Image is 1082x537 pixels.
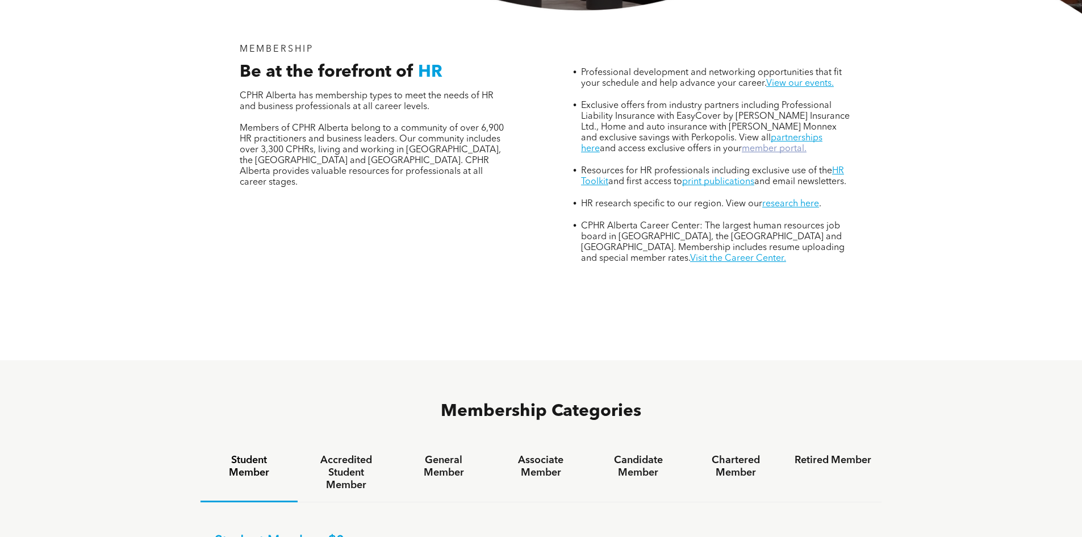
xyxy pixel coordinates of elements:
span: HR [418,64,442,81]
span: Members of CPHR Alberta belong to a community of over 6,900 HR practitioners and business leaders... [240,124,504,187]
h4: Student Member [211,454,287,479]
span: Exclusive offers from industry partners including Professional Liability Insurance with EasyCover... [581,101,850,143]
h4: Associate Member [503,454,579,479]
h4: General Member [405,454,482,479]
span: and first access to [608,177,682,186]
a: research here [762,199,819,209]
h4: Retired Member [795,454,871,467]
span: CPHR Alberta Career Center: The largest human resources job board in [GEOGRAPHIC_DATA], the [GEOG... [581,222,845,263]
a: print publications [682,177,754,186]
span: and email newsletters. [754,177,846,186]
h4: Candidate Member [600,454,676,479]
h4: Accredited Student Member [308,454,385,492]
a: Visit the Career Center. [690,254,786,263]
span: Be at the forefront of [240,64,413,81]
span: MEMBERSHIP [240,45,314,54]
span: and access exclusive offers in your [600,144,742,153]
span: HR research specific to our region. View our [581,199,762,209]
a: member portal. [742,144,807,153]
span: Membership Categories [441,403,641,420]
span: Resources for HR professionals including exclusive use of the [581,166,832,176]
h4: Chartered Member [697,454,774,479]
span: Professional development and networking opportunities that fit your schedule and help advance you... [581,68,842,88]
span: . [819,199,821,209]
a: View our events. [766,79,834,88]
span: CPHR Alberta has membership types to meet the needs of HR and business professionals at all caree... [240,91,494,111]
